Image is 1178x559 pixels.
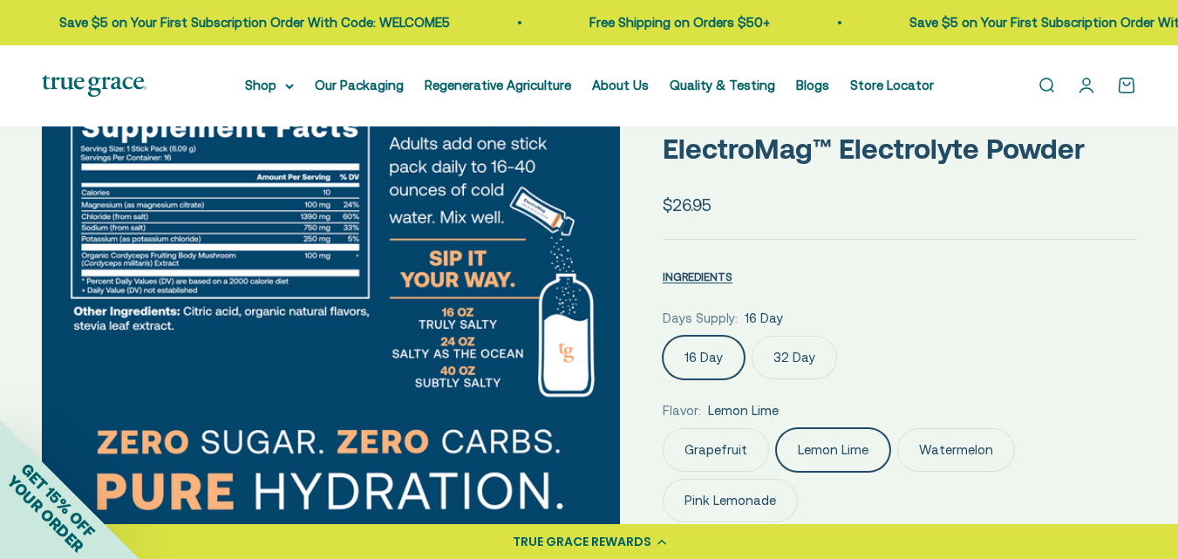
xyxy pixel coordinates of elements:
legend: Flavor: [663,400,701,421]
span: YOUR ORDER [3,472,87,556]
div: TRUE GRACE REWARDS [513,533,651,551]
span: Lemon Lime [708,400,779,421]
p: ElectroMag™ Electrolyte Powder [663,126,1136,171]
span: 16 Day [745,308,783,329]
a: Quality & Testing [670,78,775,92]
legend: Days Supply: [663,308,738,329]
button: INGREDIENTS [663,266,732,287]
p: Save $5 on Your First Subscription Order With Code: WELCOME5 [58,12,448,33]
a: About Us [592,78,649,92]
span: INGREDIENTS [663,270,732,283]
sale-price: $26.95 [663,192,712,218]
summary: Shop [245,75,294,96]
span: GET 15% OFF [17,460,99,541]
a: Regenerative Agriculture [425,78,571,92]
a: Store Locator [850,78,934,92]
a: Blogs [796,78,829,92]
a: Our Packaging [315,78,404,92]
a: Free Shipping on Orders $50+ [588,15,768,30]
